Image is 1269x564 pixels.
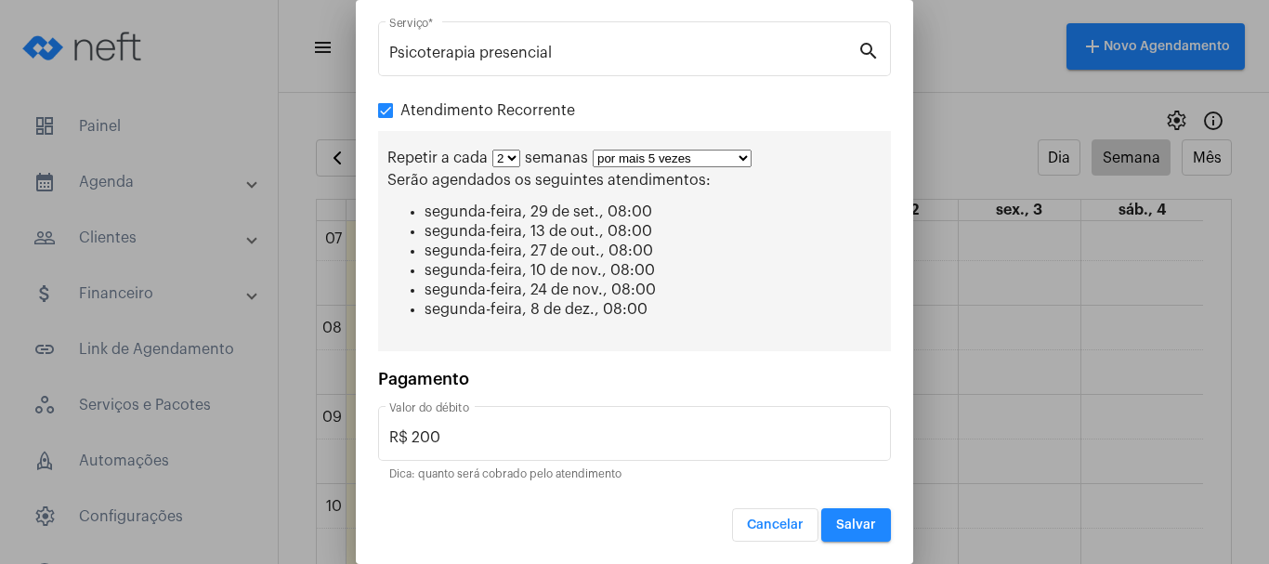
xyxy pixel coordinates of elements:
span: Repetir a cada [387,151,488,165]
span: segunda-feira, 27 de out., 08:00 [425,243,653,258]
span: segunda-feira, 29 de set., 08:00 [425,204,652,219]
span: segunda-feira, 8 de dez., 08:00 [425,302,648,317]
span: semanas [525,151,588,165]
span: Pagamento [378,371,469,387]
input: Pesquisar serviço [389,45,857,61]
span: segunda-feira, 24 de nov., 08:00 [425,282,656,297]
mat-icon: search [857,39,880,61]
span: Atendimento Recorrente [400,99,575,122]
span: segunda-feira, 13 de out., 08:00 [425,224,652,239]
span: Cancelar [747,518,804,531]
input: Valor [389,429,880,446]
span: segunda-feira, 10 de nov., 08:00 [425,263,655,278]
button: Salvar [821,508,891,542]
span: Serão agendados os seguintes atendimentos: [387,173,711,188]
span: Salvar [836,518,876,531]
mat-hint: Dica: quanto será cobrado pelo atendimento [389,468,621,481]
button: Cancelar [732,508,818,542]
